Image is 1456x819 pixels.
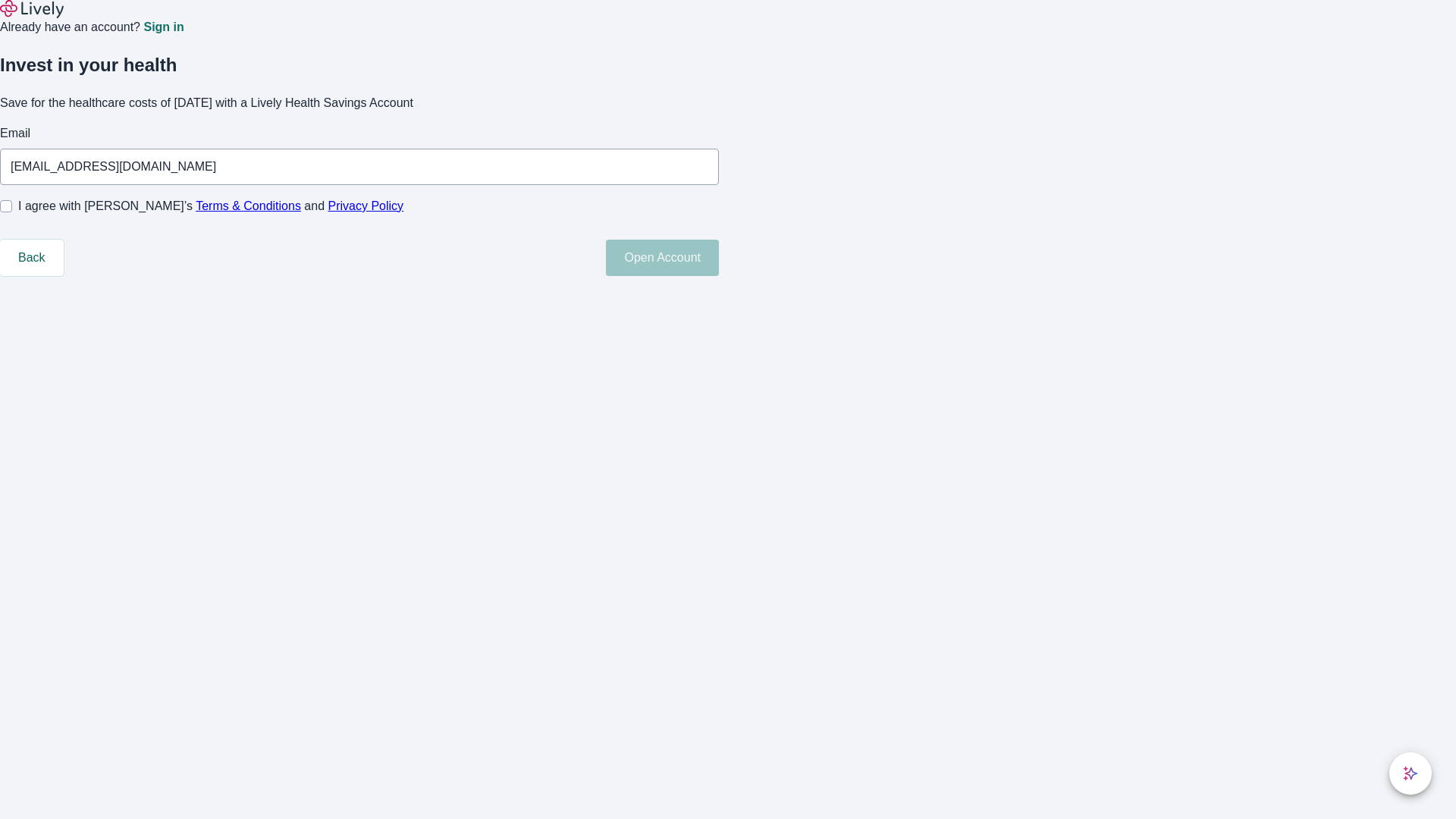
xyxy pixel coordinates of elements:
span: I agree with [PERSON_NAME]’s and [18,197,403,215]
button: chat [1389,752,1432,795]
a: Sign in [143,21,184,33]
svg: Lively AI Assistant [1403,766,1418,781]
a: Privacy Policy [328,199,404,212]
a: Terms & Conditions [196,199,301,212]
